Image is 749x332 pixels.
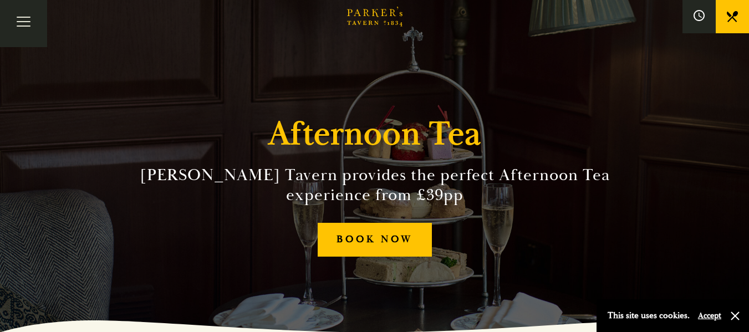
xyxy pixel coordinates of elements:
a: BOOK NOW [318,223,432,257]
button: Accept [698,310,721,321]
h1: Afternoon Tea [268,114,481,154]
h2: [PERSON_NAME] Tavern provides the perfect Afternoon Tea experience from £39pp [122,165,628,205]
button: Close and accept [730,310,741,321]
p: This site uses cookies. [608,308,690,324]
